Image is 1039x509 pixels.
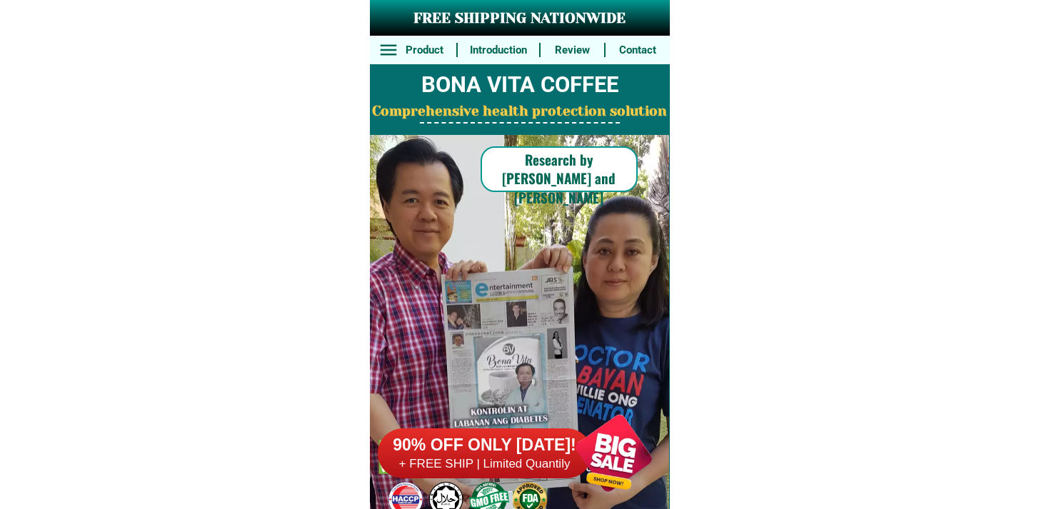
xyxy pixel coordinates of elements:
h6: Introduction [465,42,531,59]
h6: Review [548,42,597,59]
h6: Research by [PERSON_NAME] and [PERSON_NAME] [481,150,638,207]
h6: 90% OFF ONLY [DATE]! [378,435,592,456]
h6: Contact [613,42,662,59]
h6: + FREE SHIP | Limited Quantily [378,456,592,472]
h3: FREE SHIPPING NATIONWIDE [370,8,670,29]
h6: Product [400,42,448,59]
h2: Comprehensive health protection solution [370,101,670,122]
h2: BONA VITA COFFEE [370,69,670,102]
